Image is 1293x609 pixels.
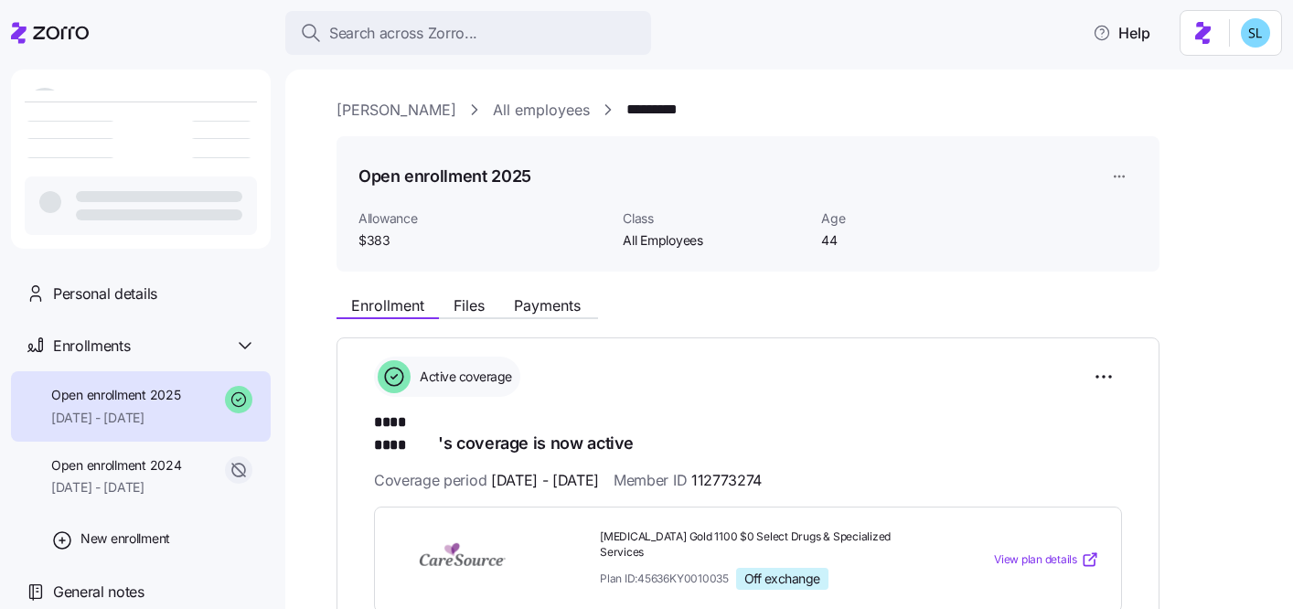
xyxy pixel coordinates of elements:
[374,411,1122,454] h1: 's coverage is now active
[691,469,762,492] span: 112773274
[285,11,651,55] button: Search across Zorro...
[337,99,456,122] a: [PERSON_NAME]
[351,298,424,313] span: Enrollment
[358,165,531,187] h1: Open enrollment 2025
[397,539,529,581] img: CareSource
[80,529,170,548] span: New enrollment
[53,581,144,604] span: General notes
[374,469,599,492] span: Coverage period
[614,469,762,492] span: Member ID
[994,551,1077,569] span: View plan details
[1241,18,1270,48] img: 7c620d928e46699fcfb78cede4daf1d1
[600,571,729,586] span: Plan ID: 45636KY0010035
[994,550,1099,569] a: View plan details
[51,409,180,427] span: [DATE] - [DATE]
[821,231,1005,250] span: 44
[53,283,157,305] span: Personal details
[329,22,477,45] span: Search across Zorro...
[744,571,820,587] span: Off exchange
[51,478,181,497] span: [DATE] - [DATE]
[414,368,512,386] span: Active coverage
[51,456,181,475] span: Open enrollment 2024
[1078,15,1165,51] button: Help
[53,335,130,358] span: Enrollments
[600,529,920,561] span: [MEDICAL_DATA] Gold 1100 $0 Select Drugs & Specialized Services
[1093,22,1150,44] span: Help
[623,231,807,250] span: All Employees
[454,298,485,313] span: Files
[493,99,590,122] a: All employees
[623,209,807,228] span: Class
[491,469,599,492] span: [DATE] - [DATE]
[821,209,1005,228] span: Age
[358,231,608,250] span: $383
[514,298,581,313] span: Payments
[51,386,180,404] span: Open enrollment 2025
[358,209,608,228] span: Allowance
